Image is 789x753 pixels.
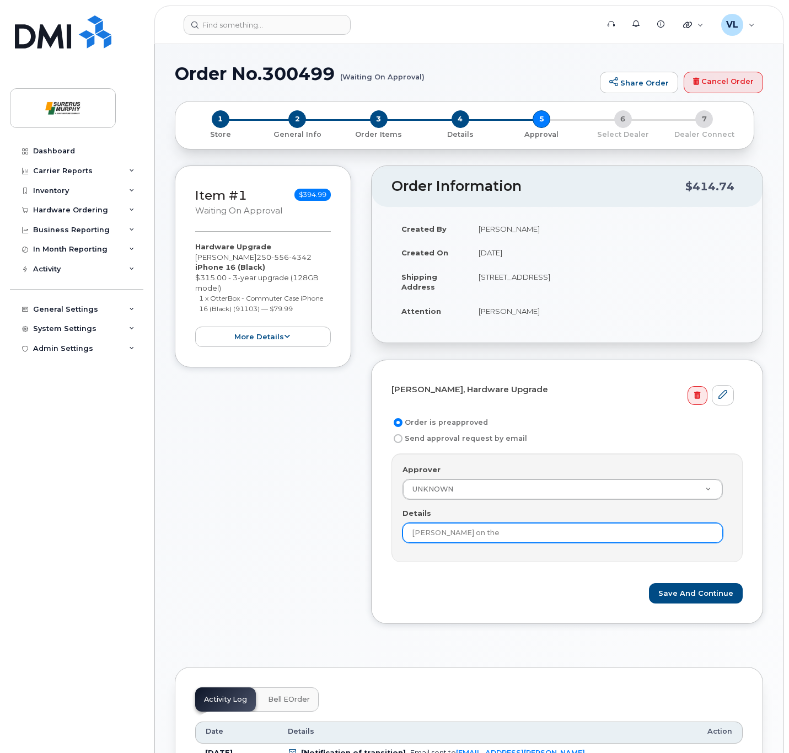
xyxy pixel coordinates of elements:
a: Cancel Order [684,72,763,94]
label: Send approval request by email [391,432,527,445]
div: $414.74 [685,176,734,197]
span: 250 [256,253,312,261]
a: Item #1 [195,188,247,203]
strong: Shipping Address [401,273,437,292]
p: General Info [261,130,334,140]
span: 1 [212,110,229,128]
input: Send approval request by email [394,434,402,443]
h1: Order No.300499 [175,64,594,83]
a: 4 Details [420,128,501,140]
label: Order is preapproved [391,416,488,429]
small: (Waiting On Approval) [340,64,425,81]
span: Details [288,727,314,736]
span: Bell eOrder [268,695,310,704]
p: Order Items [342,130,415,140]
a: UNKNOWN [403,479,722,499]
span: 2 [288,110,306,128]
button: more details [195,327,331,347]
small: Waiting On Approval [195,206,282,216]
a: 3 Order Items [338,128,420,140]
td: [DATE] [469,241,743,265]
strong: Hardware Upgrade [195,242,271,251]
a: 1 Store [184,128,257,140]
strong: iPhone 16 (Black) [195,263,265,271]
td: [PERSON_NAME] [469,217,743,241]
div: [PERSON_NAME] $315.00 - 3-year upgrade (128GB model) [195,242,331,347]
span: UNKNOWN [412,485,453,493]
span: Date [206,727,223,736]
input: Example: Jen Hahn via email, 4/7/2014 [402,523,723,543]
h2: Order Information [391,179,685,194]
span: 3 [370,110,388,128]
label: Approver [402,464,441,475]
small: 1 x OtterBox - Commuter Case iPhone 16 (Black) (91103) — $79.99 [199,294,323,313]
button: Save and Continue [649,583,743,604]
label: Details [402,508,431,519]
span: 4342 [289,253,312,261]
td: [STREET_ADDRESS] [469,265,743,299]
p: Details [424,130,497,140]
strong: Created By [401,225,447,233]
span: 4 [452,110,469,128]
strong: Attention [401,307,441,316]
a: Share Order [600,72,678,94]
strong: Created On [401,248,448,257]
td: [PERSON_NAME] [469,299,743,323]
th: Action [697,722,743,744]
span: 556 [271,253,289,261]
a: 2 General Info [257,128,339,140]
h4: [PERSON_NAME], Hardware Upgrade [391,385,734,394]
p: Store [189,130,253,140]
input: Order is preapproved [394,418,402,427]
span: $394.99 [294,189,331,201]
